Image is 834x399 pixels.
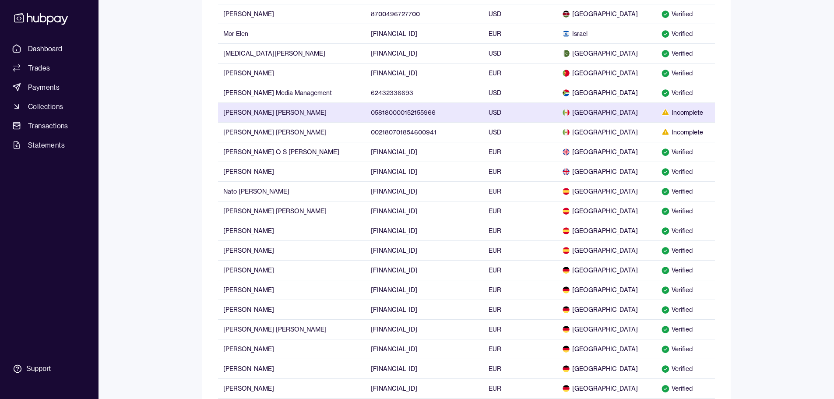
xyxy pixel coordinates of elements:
td: EUR [483,260,557,280]
span: [GEOGRAPHIC_DATA] [563,207,651,215]
div: Verified [661,10,710,18]
div: Verified [661,384,710,393]
td: 002180701854600941 [366,122,484,142]
span: [GEOGRAPHIC_DATA] [563,167,651,176]
td: EUR [483,24,557,43]
div: Incomplete [661,108,710,117]
a: Statements [9,137,90,153]
td: [FINANCIAL_ID] [366,339,484,359]
a: Trades [9,60,90,76]
td: EUR [483,181,557,201]
td: 62432336693 [366,83,484,102]
td: Nato [PERSON_NAME] [218,181,366,201]
div: Verified [661,305,710,314]
td: EUR [483,300,557,319]
td: [FINANCIAL_ID] [366,359,484,378]
td: [FINANCIAL_ID] [366,24,484,43]
td: EUR [483,201,557,221]
td: EUR [483,142,557,162]
div: Verified [661,167,710,176]
td: 058180000152155966 [366,102,484,122]
td: [PERSON_NAME] O S [PERSON_NAME] [218,142,366,162]
span: [GEOGRAPHIC_DATA] [563,226,651,235]
div: Verified [661,266,710,275]
td: [PERSON_NAME] [218,339,366,359]
span: [GEOGRAPHIC_DATA] [563,187,651,196]
td: EUR [483,280,557,300]
div: Support [26,364,51,374]
td: [FINANCIAL_ID] [366,221,484,240]
span: [GEOGRAPHIC_DATA] [563,108,651,117]
div: Verified [661,187,710,196]
span: [GEOGRAPHIC_DATA] [563,286,651,294]
span: Israel [563,29,651,38]
div: Verified [661,49,710,58]
a: Dashboard [9,41,90,56]
span: Statements [28,140,65,150]
td: EUR [483,319,557,339]
td: EUR [483,221,557,240]
div: Verified [661,325,710,334]
td: [PERSON_NAME] [PERSON_NAME] [218,102,366,122]
div: Verified [661,29,710,38]
span: Dashboard [28,43,63,54]
span: [GEOGRAPHIC_DATA] [563,325,651,334]
div: Verified [661,148,710,156]
td: USD [483,83,557,102]
span: Transactions [28,120,68,131]
span: [GEOGRAPHIC_DATA] [563,148,651,156]
span: [GEOGRAPHIC_DATA] [563,69,651,78]
td: [PERSON_NAME] [218,221,366,240]
td: [PERSON_NAME] [218,240,366,260]
span: Trades [28,63,50,73]
td: [PERSON_NAME] [PERSON_NAME] [218,319,366,339]
div: Verified [661,286,710,294]
td: USD [483,122,557,142]
div: Verified [661,226,710,235]
td: [PERSON_NAME] [PERSON_NAME] [218,122,366,142]
a: Payments [9,79,90,95]
div: Verified [661,246,710,255]
span: [GEOGRAPHIC_DATA] [563,10,651,18]
span: [GEOGRAPHIC_DATA] [563,364,651,373]
td: Mor Elen [218,24,366,43]
td: [FINANCIAL_ID] [366,43,484,63]
td: USD [483,4,557,24]
td: EUR [483,162,557,181]
td: [FINANCIAL_ID] [366,142,484,162]
td: EUR [483,378,557,398]
a: Transactions [9,118,90,134]
td: EUR [483,339,557,359]
td: [PERSON_NAME] [PERSON_NAME] [218,201,366,221]
td: [FINANCIAL_ID] [366,63,484,83]
span: [GEOGRAPHIC_DATA] [563,305,651,314]
div: Verified [661,207,710,215]
span: Payments [28,82,60,92]
td: [PERSON_NAME] [218,300,366,319]
td: EUR [483,359,557,378]
td: [PERSON_NAME] [218,63,366,83]
td: [FINANCIAL_ID] [366,260,484,280]
span: [GEOGRAPHIC_DATA] [563,246,651,255]
td: USD [483,43,557,63]
div: Verified [661,69,710,78]
td: USD [483,102,557,122]
td: [PERSON_NAME] [218,4,366,24]
td: EUR [483,63,557,83]
td: [FINANCIAL_ID] [366,300,484,319]
td: [PERSON_NAME] [218,359,366,378]
span: [GEOGRAPHIC_DATA] [563,266,651,275]
span: [GEOGRAPHIC_DATA] [563,88,651,97]
td: EUR [483,240,557,260]
td: [PERSON_NAME] [218,280,366,300]
div: Verified [661,345,710,353]
td: [PERSON_NAME] [218,260,366,280]
td: [MEDICAL_DATA][PERSON_NAME] [218,43,366,63]
td: [FINANCIAL_ID] [366,181,484,201]
td: [FINANCIAL_ID] [366,280,484,300]
div: Verified [661,364,710,373]
td: [FINANCIAL_ID] [366,162,484,181]
span: [GEOGRAPHIC_DATA] [563,49,651,58]
a: Support [9,360,90,378]
td: [FINANCIAL_ID] [366,378,484,398]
